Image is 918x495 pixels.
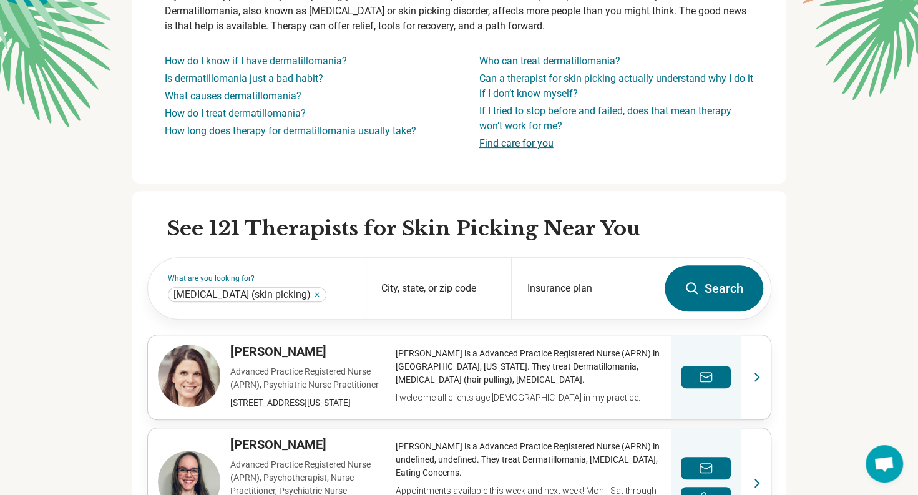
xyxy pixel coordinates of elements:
a: Who can treat dermatillomania? [479,55,620,67]
button: Search [665,265,763,311]
a: Open chat [866,445,903,483]
button: Send a message [681,457,731,479]
h2: See 121 Therapists for Skin Picking Near You [167,216,771,242]
div: Excoriation Disorder (skin picking) [168,287,326,302]
a: Find care for you [479,137,554,149]
label: What are you looking for? [168,275,351,282]
a: What causes dermatillomania? [165,90,301,102]
a: If I tried to stop before and failed, does that mean therapy won’t work for me? [479,105,731,132]
span: [MEDICAL_DATA] (skin picking) [173,288,311,301]
button: Send a message [681,366,731,388]
a: How do I treat dermatillomania? [165,107,306,119]
a: How do I know if I have dermatillomania? [165,55,347,67]
button: Excoriation Disorder (skin picking) [313,291,321,298]
a: Is dermatillomania just a bad habit? [165,72,323,84]
a: Can a therapist for skin picking actually understand why I do it if I don’t know myself? [479,72,753,99]
a: How long does therapy for dermatillomania usually take? [165,125,416,137]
